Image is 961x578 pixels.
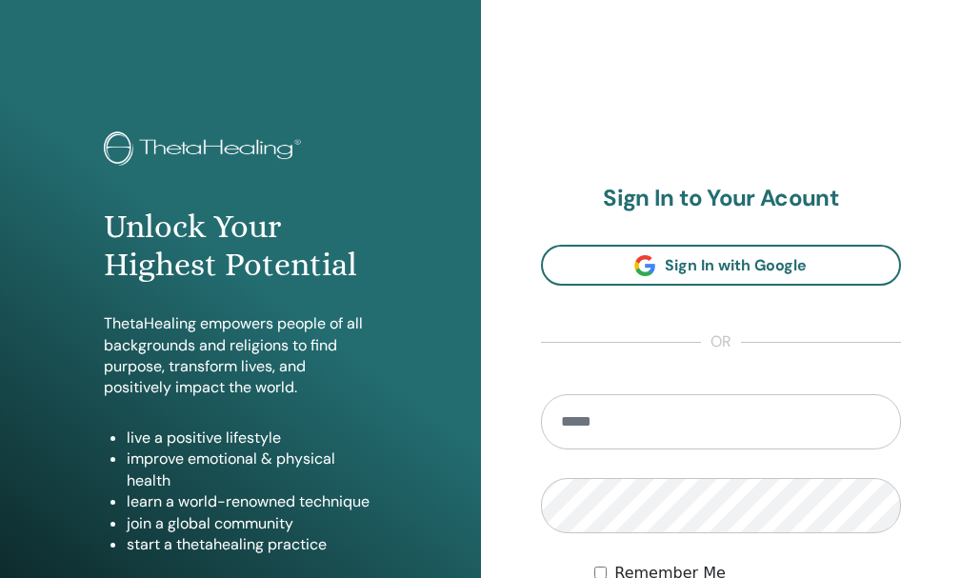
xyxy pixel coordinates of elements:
[127,513,376,534] li: join a global community
[104,313,376,399] p: ThetaHealing empowers people of all backgrounds and religions to find purpose, transform lives, a...
[127,428,376,448] li: live a positive lifestyle
[127,491,376,512] li: learn a world-renowned technique
[104,208,376,286] h1: Unlock Your Highest Potential
[127,534,376,555] li: start a thetahealing practice
[541,245,902,286] a: Sign In with Google
[541,185,902,212] h2: Sign In to Your Acount
[701,331,741,354] span: or
[127,448,376,491] li: improve emotional & physical health
[665,255,807,275] span: Sign In with Google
